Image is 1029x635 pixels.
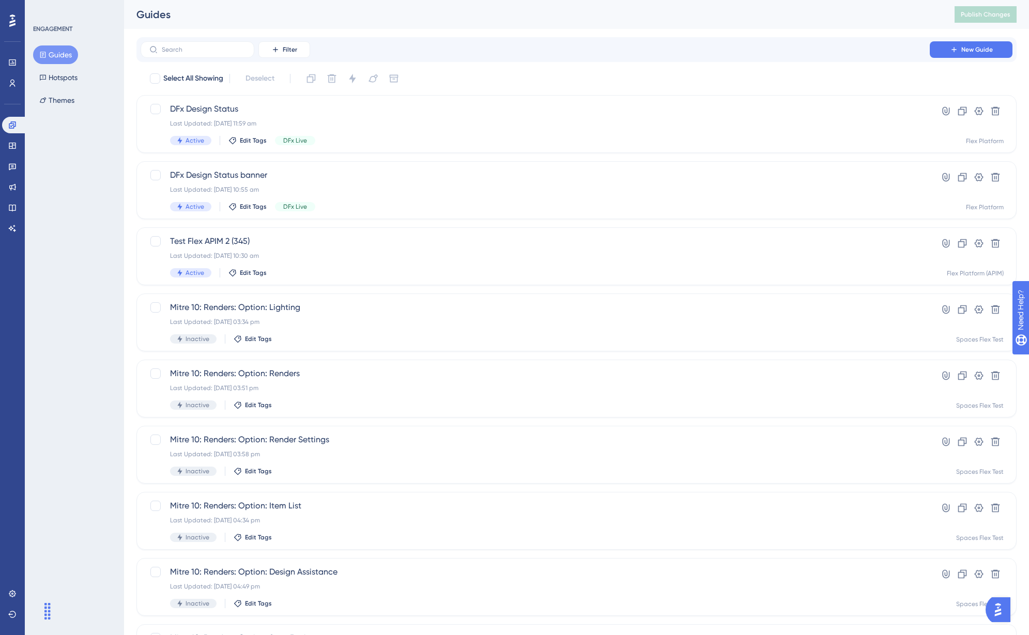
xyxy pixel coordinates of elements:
[39,596,56,627] div: Drag
[163,72,223,85] span: Select All Showing
[234,533,272,541] button: Edit Tags
[961,45,993,54] span: New Guide
[245,467,272,475] span: Edit Tags
[170,367,900,380] span: Mitre 10: Renders: Option: Renders
[245,72,274,85] span: Deselect
[228,203,267,211] button: Edit Tags
[961,10,1010,19] span: Publish Changes
[956,468,1004,476] div: Spaces Flex Test
[33,45,78,64] button: Guides
[170,301,900,314] span: Mitre 10: Renders: Option: Lighting
[956,534,1004,542] div: Spaces Flex Test
[170,516,900,524] div: Last Updated: [DATE] 04:34 pm
[170,450,900,458] div: Last Updated: [DATE] 03:58 pm
[955,6,1017,23] button: Publish Changes
[966,203,1004,211] div: Flex Platform
[986,594,1017,625] iframe: UserGuiding AI Assistant Launcher
[966,137,1004,145] div: Flex Platform
[234,467,272,475] button: Edit Tags
[24,3,65,15] span: Need Help?
[234,401,272,409] button: Edit Tags
[956,401,1004,410] div: Spaces Flex Test
[240,203,267,211] span: Edit Tags
[283,45,297,54] span: Filter
[170,433,900,446] span: Mitre 10: Renders: Option: Render Settings
[170,500,900,512] span: Mitre 10: Renders: Option: Item List
[170,169,900,181] span: DFx Design Status banner
[283,136,307,145] span: DFx Live
[228,136,267,145] button: Edit Tags
[228,269,267,277] button: Edit Tags
[170,252,900,260] div: Last Updated: [DATE] 10:30 am
[170,566,900,578] span: Mitre 10: Renders: Option: Design Assistance
[170,235,900,247] span: Test Flex APIM 2 (345)
[930,41,1012,58] button: New Guide
[170,582,900,591] div: Last Updated: [DATE] 04:49 pm
[234,335,272,343] button: Edit Tags
[245,401,272,409] span: Edit Tags
[186,136,204,145] span: Active
[186,335,209,343] span: Inactive
[170,384,900,392] div: Last Updated: [DATE] 03:51 pm
[283,203,307,211] span: DFx Live
[186,533,209,541] span: Inactive
[33,91,81,110] button: Themes
[136,7,929,22] div: Guides
[234,599,272,608] button: Edit Tags
[162,46,245,53] input: Search
[947,269,1004,277] div: Flex Platform (APIM)
[956,600,1004,608] div: Spaces Flex Test
[245,335,272,343] span: Edit Tags
[236,69,284,88] button: Deselect
[186,467,209,475] span: Inactive
[170,103,900,115] span: DFx Design Status
[170,185,900,194] div: Last Updated: [DATE] 10:55 am
[240,136,267,145] span: Edit Tags
[170,119,900,128] div: Last Updated: [DATE] 11:59 am
[240,269,267,277] span: Edit Tags
[33,68,84,87] button: Hotspots
[186,401,209,409] span: Inactive
[245,533,272,541] span: Edit Tags
[186,269,204,277] span: Active
[956,335,1004,344] div: Spaces Flex Test
[186,203,204,211] span: Active
[33,25,72,33] div: ENGAGEMENT
[170,318,900,326] div: Last Updated: [DATE] 03:34 pm
[258,41,310,58] button: Filter
[186,599,209,608] span: Inactive
[245,599,272,608] span: Edit Tags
